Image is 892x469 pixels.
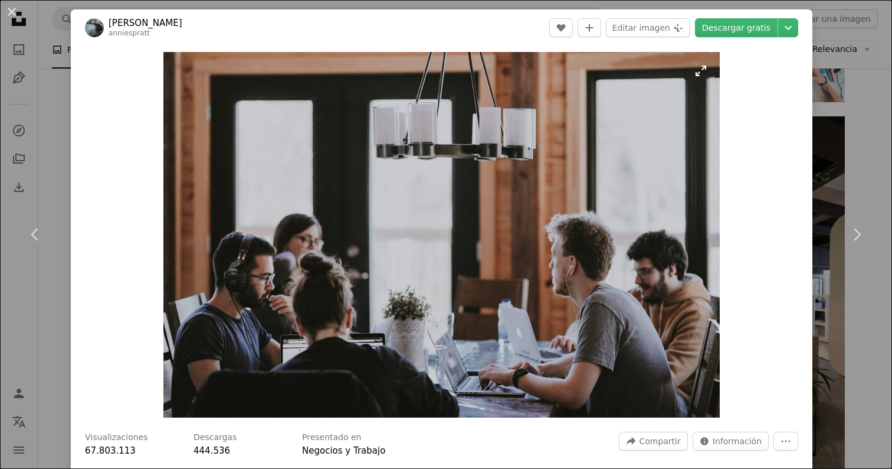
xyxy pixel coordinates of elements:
[821,178,892,291] a: Siguiente
[163,52,720,418] button: Ampliar en esta imagen
[549,18,573,37] button: Me gusta
[85,432,148,444] h3: Visualizaciones
[194,445,230,456] span: 444.536
[85,445,136,456] span: 67.803.113
[606,18,690,37] button: Editar imagen
[639,432,680,450] span: Compartir
[194,432,237,444] h3: Descargas
[163,52,720,418] img: Gente sentada al lado de la mesa dentro de la habitación
[85,18,104,37] img: Ve al perfil de Annie Spratt
[302,445,385,456] a: Negocios y Trabajo
[302,432,362,444] h3: Presentado en
[693,432,769,451] button: Estadísticas sobre esta imagen
[773,432,798,451] button: Más acciones
[619,432,687,451] button: Compartir esta imagen
[109,17,182,29] a: [PERSON_NAME]
[695,18,778,37] a: Descargar gratis
[778,18,798,37] button: Elegir el tamaño de descarga
[713,432,762,450] span: Información
[578,18,601,37] button: Añade a la colección
[109,29,150,37] a: anniespratt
